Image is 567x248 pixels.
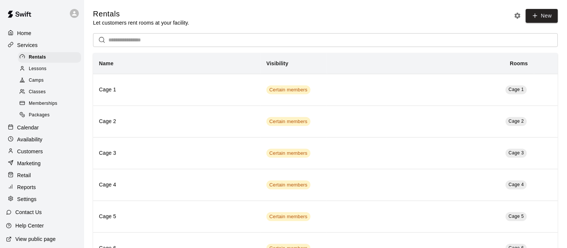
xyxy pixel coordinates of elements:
p: Reports [17,183,36,191]
p: Services [17,41,38,49]
p: Retail [17,172,31,179]
p: Let customers rent rooms at your facility. [93,19,189,26]
a: Memberships [18,98,84,110]
span: Certain members [266,118,311,125]
a: Reports [6,182,78,193]
h5: Rentals [93,9,189,19]
div: This service is visible to only customers with certain memberships. Check the service pricing for... [266,180,311,189]
span: Certain members [266,150,311,157]
div: Lessons [18,64,81,74]
a: Packages [18,110,84,121]
h6: Cage 2 [99,117,255,126]
a: Customers [6,146,78,157]
a: Camps [18,75,84,87]
p: Settings [17,195,37,203]
a: Services [6,40,78,51]
span: Cage 3 [509,150,524,156]
span: Cage 4 [509,182,524,187]
div: Camps [18,75,81,86]
div: This service is visible to only customers with certain memberships. Check the service pricing for... [266,85,311,94]
div: Rentals [18,52,81,63]
div: This service is visible to only customers with certain memberships. Check the service pricing for... [266,117,311,126]
a: Retail [6,170,78,181]
span: Camps [29,77,44,84]
div: Classes [18,87,81,97]
b: Rooms [510,60,528,66]
a: Home [6,28,78,39]
a: Lessons [18,63,84,75]
h6: Cage 1 [99,86,255,94]
a: Classes [18,87,84,98]
a: Calendar [6,122,78,133]
p: Home [17,29,31,37]
span: Certain members [266,87,311,94]
span: Cage 1 [509,87,524,92]
p: Help Center [15,222,44,229]
p: Customers [17,148,43,155]
h6: Cage 4 [99,181,255,189]
div: Packages [18,110,81,120]
h6: Cage 3 [99,149,255,157]
p: View public page [15,235,56,243]
p: Calendar [17,124,39,131]
h6: Cage 5 [99,213,255,221]
p: Contact Us [15,208,42,216]
a: Rentals [18,51,84,63]
a: New [526,9,558,23]
a: Marketing [6,158,78,169]
span: Cage 2 [509,119,524,124]
div: This service is visible to only customers with certain memberships. Check the service pricing for... [266,212,311,221]
button: Rental settings [512,10,523,21]
span: Certain members [266,182,311,189]
b: Name [99,60,114,66]
span: Certain members [266,213,311,220]
a: Availability [6,134,78,145]
span: Packages [29,112,50,119]
span: Lessons [29,65,47,73]
p: Availability [17,136,43,143]
span: Classes [29,88,46,96]
b: Visibility [266,60,289,66]
a: Settings [6,194,78,205]
span: Rentals [29,54,46,61]
span: Cage 5 [509,214,524,219]
p: Marketing [17,160,41,167]
div: Memberships [18,98,81,109]
div: This service is visible to only customers with certain memberships. Check the service pricing for... [266,149,311,158]
span: Memberships [29,100,57,107]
